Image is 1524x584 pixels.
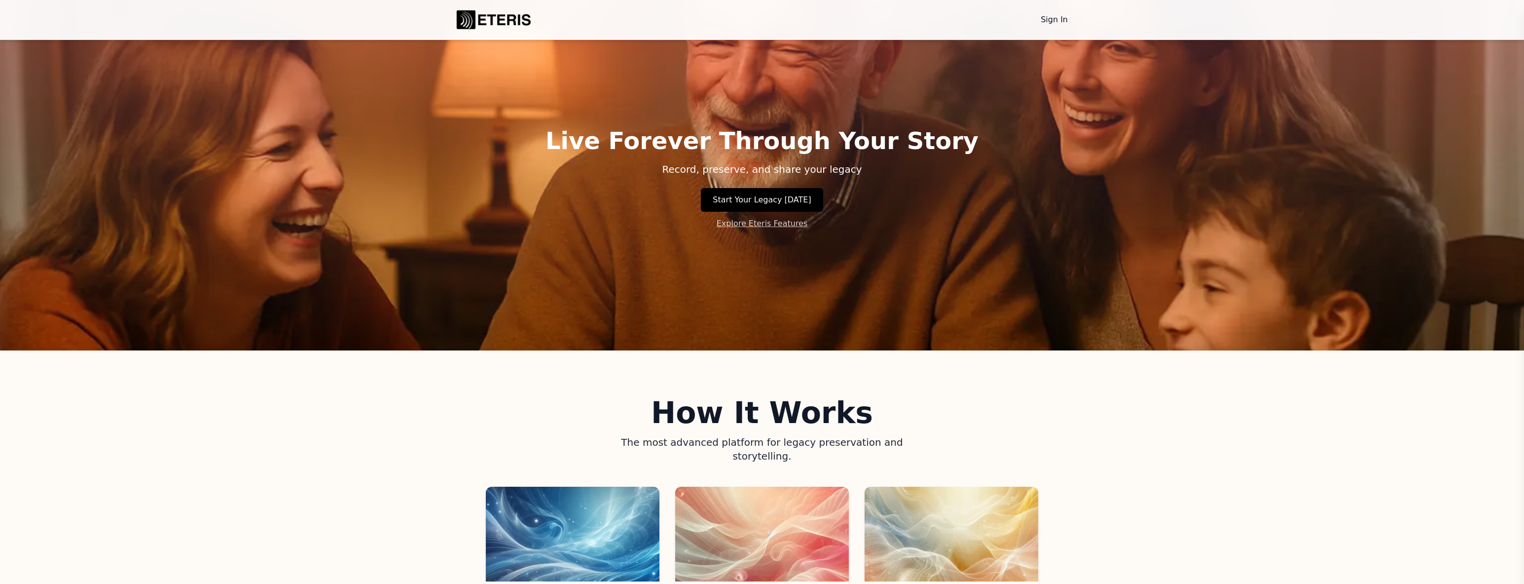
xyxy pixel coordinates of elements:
img: Step 2 [675,487,849,582]
p: The most advanced platform for legacy preservation and storytelling. [596,435,928,463]
h1: Live Forever Through Your Story [545,129,979,153]
a: Eteris Logo [454,8,533,32]
img: Step 1 [486,487,659,582]
a: Sign In [1039,12,1070,28]
img: Eteris Life Logo [454,8,533,32]
a: Start Your Legacy [DATE] [701,188,823,212]
img: Step 3 [865,487,1038,582]
h2: How It Works [486,398,1038,428]
p: Record, preserve, and share your legacy [596,162,928,176]
a: Explore Eteris Features [717,218,808,230]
